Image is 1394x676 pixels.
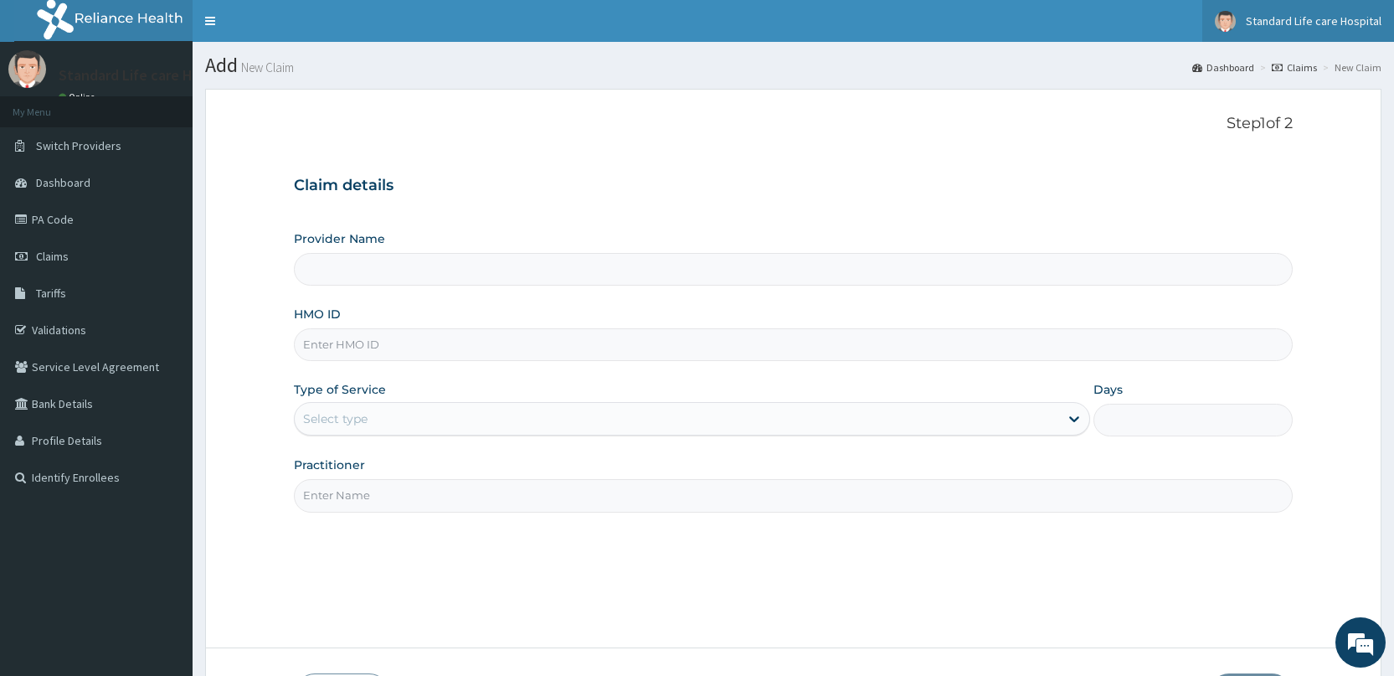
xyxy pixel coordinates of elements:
p: Step 1 of 2 [294,115,1293,133]
input: Enter Name [294,479,1293,512]
h3: Claim details [294,177,1293,195]
small: New Claim [238,61,294,74]
li: New Claim [1319,60,1381,75]
h1: Add [205,54,1381,76]
div: Minimize live chat window [275,8,315,49]
span: Claims [36,249,69,264]
div: Chat with us now [87,94,281,116]
img: User Image [1215,11,1236,32]
img: User Image [8,50,46,88]
a: Online [59,91,99,103]
input: Enter HMO ID [294,328,1293,361]
span: Standard Life care Hospital [1246,13,1381,28]
textarea: Type your message and hit 'Enter' [8,457,319,516]
span: Dashboard [36,175,90,190]
label: Type of Service [294,381,386,398]
span: Switch Providers [36,138,121,153]
div: Select type [303,410,368,427]
span: We're online! [97,211,231,380]
img: d_794563401_company_1708531726252_794563401 [31,84,68,126]
label: HMO ID [294,306,341,323]
label: Days [1093,381,1123,398]
label: Provider Name [294,230,385,247]
p: Standard Life care Hospital [59,68,238,83]
a: Claims [1272,60,1317,75]
label: Practitioner [294,457,365,473]
a: Dashboard [1192,60,1254,75]
span: Tariffs [36,286,66,301]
